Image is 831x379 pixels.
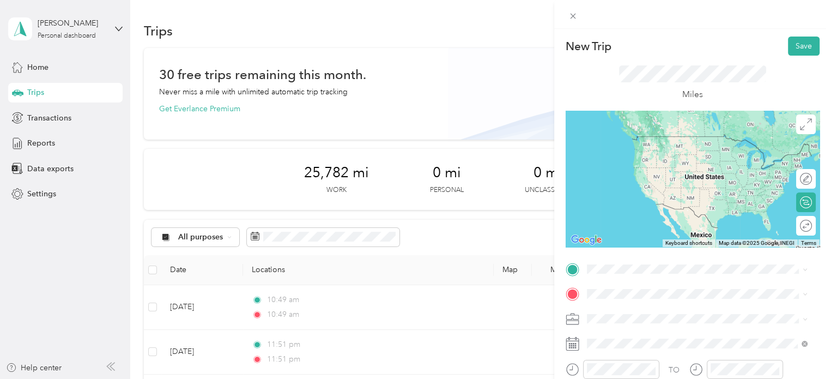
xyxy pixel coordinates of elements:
p: New Trip [566,39,611,54]
button: Save [788,37,820,56]
img: Google [568,233,604,247]
a: Open this area in Google Maps (opens a new window) [568,233,604,247]
span: Map data ©2025 Google, INEGI [719,240,794,246]
iframe: Everlance-gr Chat Button Frame [770,318,831,379]
div: TO [669,364,680,376]
p: Miles [682,88,703,101]
button: Keyboard shortcuts [665,239,712,247]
